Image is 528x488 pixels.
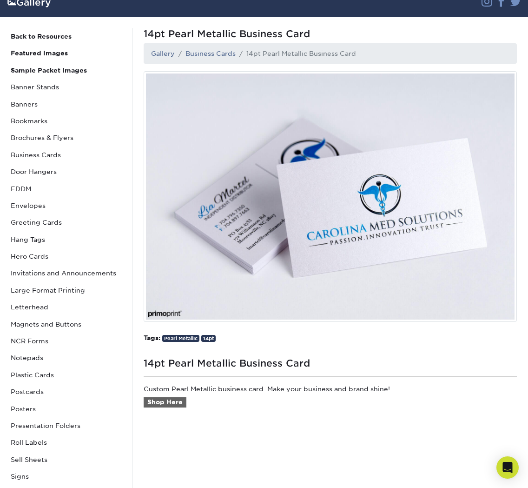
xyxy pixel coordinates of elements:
a: Banner Stands [7,79,125,95]
a: Sell Sheets [7,451,125,468]
a: Hero Cards [7,248,125,265]
a: Signs [7,468,125,485]
a: Door Hangers [7,163,125,180]
a: Banners [7,96,125,113]
a: Sample Packet Images [7,62,125,79]
a: Shop Here [144,397,186,408]
strong: Sample Packet Images [11,67,87,74]
a: Gallery [151,50,175,57]
img: 14pt Pearl Metallic business card. [144,71,517,322]
a: Postcards [7,383,125,400]
div: Open Intercom Messenger [496,456,519,479]
a: Presentation Folders [7,417,125,434]
a: Posters [7,401,125,417]
a: Plastic Cards [7,367,125,383]
a: NCR Forms [7,333,125,349]
strong: Featured Images [11,49,68,57]
span: 14pt Pearl Metallic Business Card [144,28,517,40]
a: Pearl Metallic [162,335,199,342]
li: 14pt Pearl Metallic Business Card [236,49,356,58]
a: Featured Images [7,45,125,61]
a: 14pt [201,335,216,342]
a: Greeting Cards [7,214,125,231]
a: Large Format Printing [7,282,125,299]
a: Magnets and Buttons [7,316,125,333]
a: Business Cards [185,50,236,57]
a: Roll Labels [7,434,125,451]
p: Custom Pearl Metallic business card. Make your business and brand shine! [144,384,517,419]
a: Hang Tags [7,231,125,248]
h1: 14pt Pearl Metallic Business Card [144,354,517,369]
a: Brochures & Flyers [7,129,125,146]
a: Envelopes [7,197,125,214]
a: Invitations and Announcements [7,265,125,281]
a: EDDM [7,180,125,197]
a: Letterhead [7,299,125,315]
a: Business Cards [7,147,125,163]
a: Back to Resources [7,28,125,45]
a: Notepads [7,349,125,366]
strong: Tags: [144,334,160,341]
a: Bookmarks [7,113,125,129]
